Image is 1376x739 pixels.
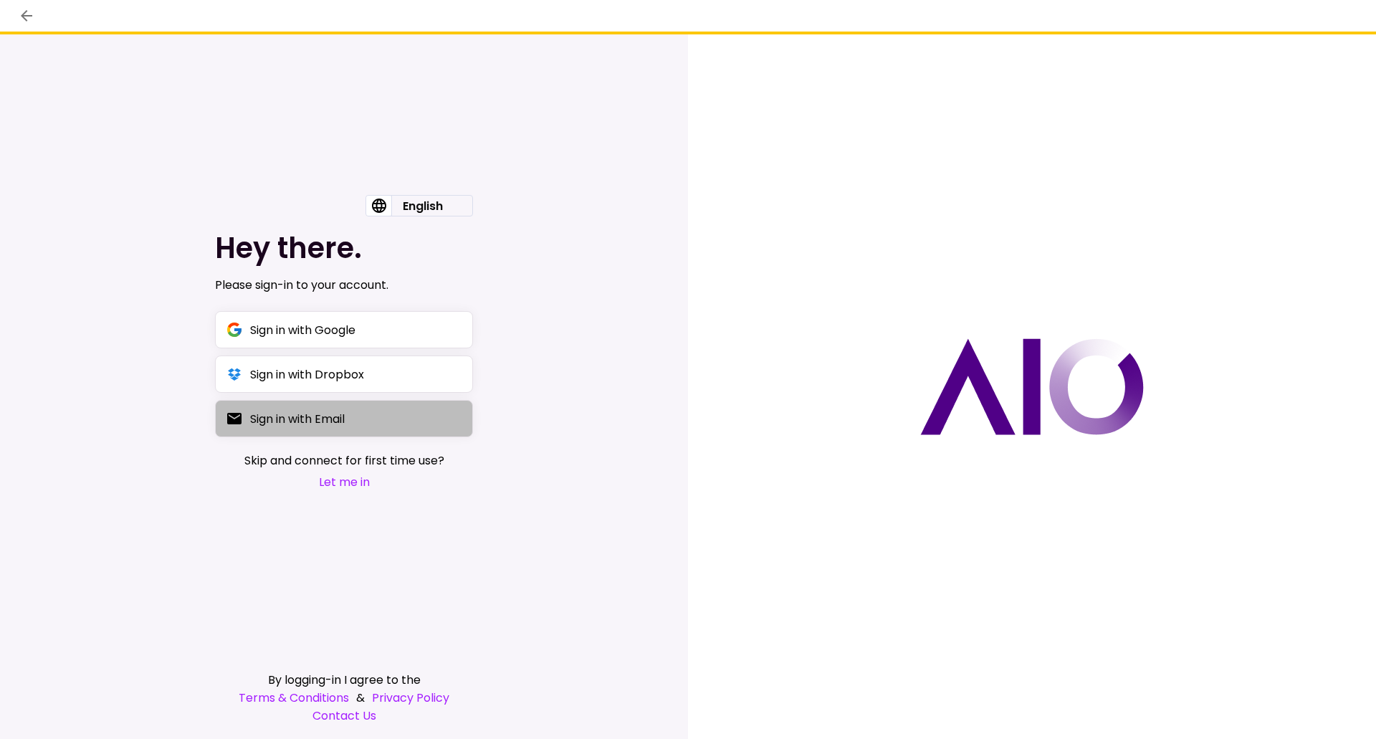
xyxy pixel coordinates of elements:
[215,311,473,348] button: Sign in with Google
[215,277,473,294] div: Please sign-in to your account.
[250,321,355,339] div: Sign in with Google
[239,689,349,707] a: Terms & Conditions
[215,689,473,707] div: &
[215,671,473,689] div: By logging-in I agree to the
[215,356,473,393] button: Sign in with Dropbox
[372,689,449,707] a: Privacy Policy
[215,707,473,725] a: Contact Us
[250,410,345,428] div: Sign in with Email
[215,400,473,437] button: Sign in with Email
[244,473,444,491] button: Let me in
[391,196,454,216] div: English
[215,231,473,265] h1: Hey there.
[244,452,444,469] span: Skip and connect for first time use?
[250,366,364,383] div: Sign in with Dropbox
[920,338,1144,435] img: AIO logo
[14,4,39,28] button: back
